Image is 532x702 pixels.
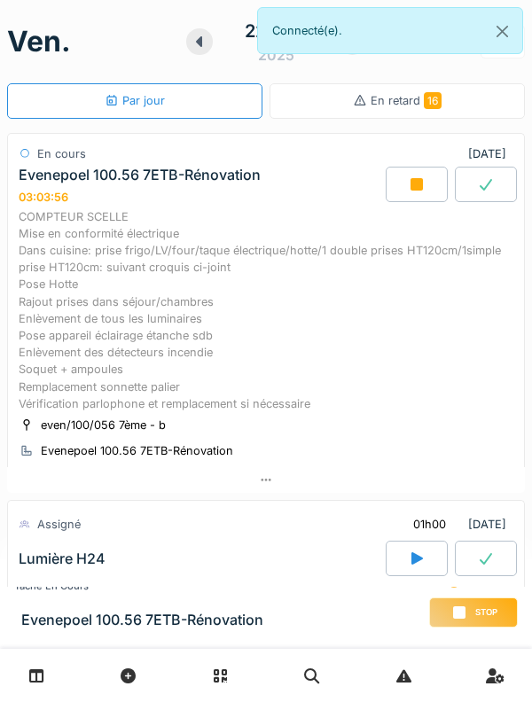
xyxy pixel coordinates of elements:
h3: Evenepoel 100.56 7ETB-Rénovation [21,612,263,628]
button: Close [482,8,522,55]
div: 2025 [258,44,294,66]
div: Par jour [105,92,165,109]
div: COMPTEUR SCELLE Mise en conformité électrique Dans cuisine: prise frigo/LV/four/taque électrique/... [19,208,513,412]
span: En retard [371,94,442,107]
span: Stop [475,606,497,619]
div: 03:03:56 [19,191,68,204]
div: En cours [37,145,86,162]
div: Assigné [37,516,81,533]
div: Evenepoel 100.56 7ETB-Rénovation [19,167,261,183]
div: [DATE] [468,145,513,162]
div: Evenepoel 100.56 7ETB-Rénovation [41,442,233,459]
div: even/100/056 7ème - b [41,417,166,433]
div: Lumière H24 [19,550,106,567]
h1: ven. [7,25,71,58]
div: 01h00 [413,516,446,533]
div: [DATE] [398,508,513,541]
span: 16 [424,92,442,109]
div: Connecté(e). [257,7,523,54]
div: 22 août [245,18,308,44]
